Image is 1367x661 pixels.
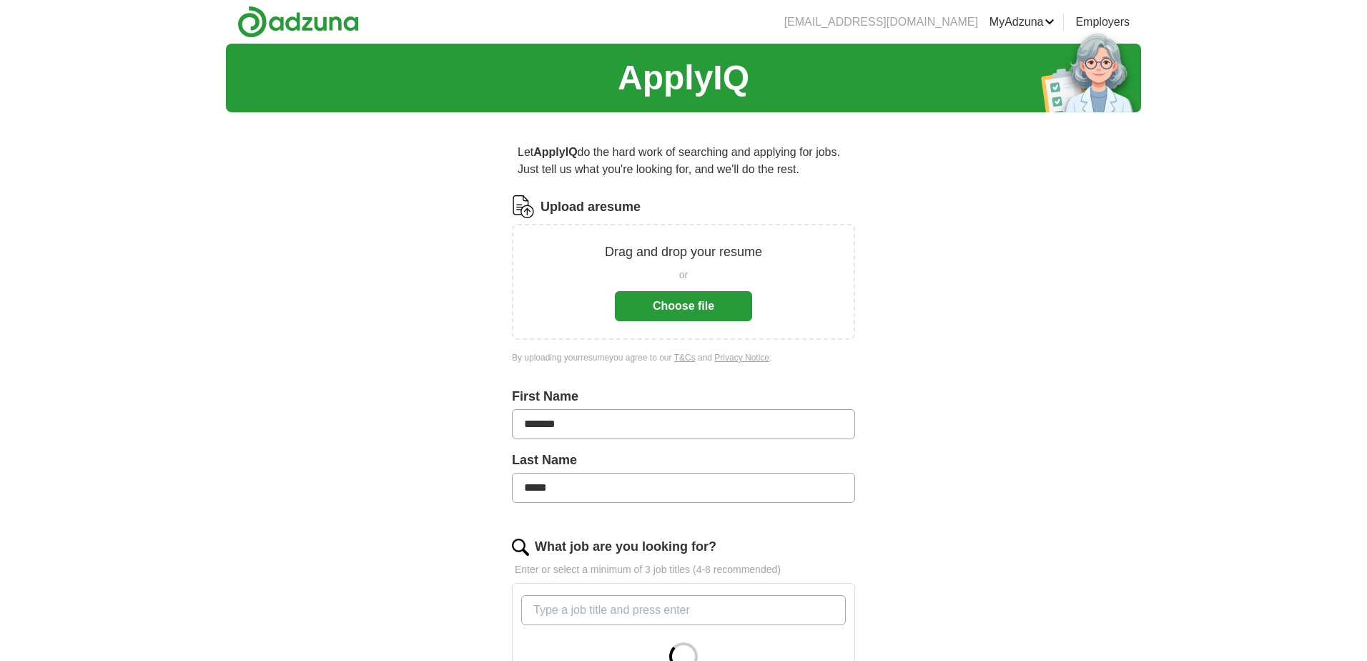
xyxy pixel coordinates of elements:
[512,451,855,470] label: Last Name
[541,197,641,217] label: Upload a resume
[1075,14,1130,31] a: Employers
[512,562,855,577] p: Enter or select a minimum of 3 job titles (4-8 recommended)
[714,353,769,363] a: Privacy Notice
[533,146,577,158] strong: ApplyIQ
[512,539,529,556] img: search.png
[535,537,716,557] label: What job are you looking for?
[784,14,978,31] li: [EMAIL_ADDRESS][DOMAIN_NAME]
[512,138,855,184] p: Let do the hard work of searching and applying for jobs. Just tell us what you're looking for, an...
[674,353,696,363] a: T&Cs
[512,195,535,218] img: CV Icon
[521,595,846,625] input: Type a job title and press enter
[615,291,752,321] button: Choose file
[679,268,688,283] span: or
[605,243,762,262] p: Drag and drop your resume
[512,387,855,406] label: First Name
[990,14,1055,31] a: MyAdzuna
[618,52,749,104] h1: ApplyIQ
[512,351,855,364] div: By uploading your resume you agree to our and .
[237,6,359,38] img: Adzuna logo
